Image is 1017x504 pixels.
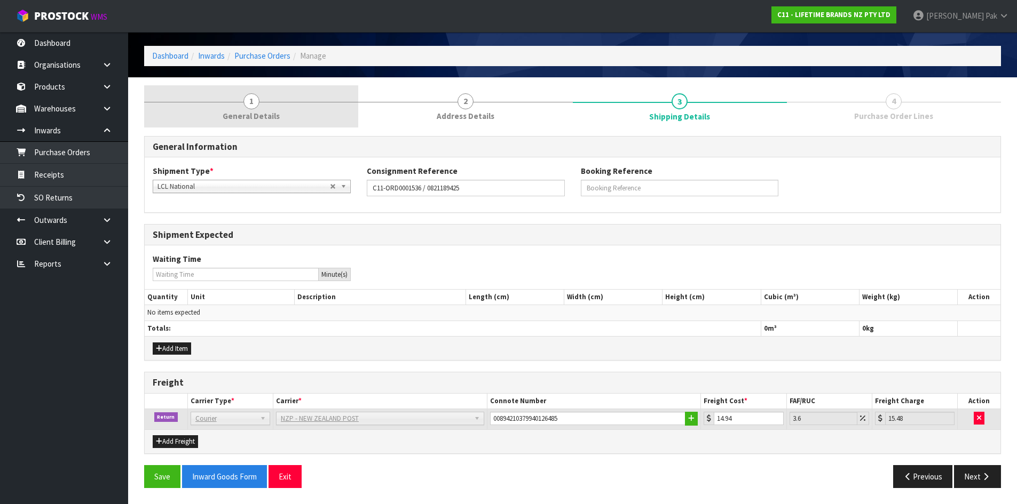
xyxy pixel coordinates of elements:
[771,6,896,23] a: C11 - LIFETIME BRANDS NZ PTY LTD
[564,290,662,305] th: Width (cm)
[466,290,564,305] th: Length (cm)
[672,93,688,109] span: 3
[886,93,902,109] span: 4
[663,290,761,305] th: Height (cm)
[157,180,330,193] span: LCL National
[487,394,701,409] th: Connote Number
[926,11,984,21] span: [PERSON_NAME]
[958,290,1000,305] th: Action
[581,165,652,177] label: Booking Reference
[153,253,201,265] label: Waiting Time
[281,412,470,425] span: NZP - NEW ZEALAND POST
[153,142,992,152] h3: General Information
[958,394,1000,409] th: Action
[714,412,783,425] input: Freight Cost
[144,465,180,488] button: Save
[862,324,866,333] span: 0
[761,321,859,336] th: m³
[790,412,857,425] input: Freight Adjustment
[295,290,466,305] th: Description
[701,394,786,409] th: Freight Cost
[145,305,1000,321] td: No items expected
[144,128,1001,497] span: Shipping Details
[198,51,225,61] a: Inwards
[269,465,302,488] button: Exit
[234,51,290,61] a: Purchase Orders
[153,342,191,355] button: Add Item
[885,412,955,425] input: Freight Charge
[367,180,565,196] input: Consignment Reference
[319,268,351,281] div: Minute(s)
[954,465,1001,488] button: Next
[145,290,187,305] th: Quantity
[458,93,474,109] span: 2
[786,394,872,409] th: FAF/RUC
[153,378,992,388] h3: Freight
[859,321,957,336] th: kg
[153,435,198,448] button: Add Freight
[182,465,267,488] button: Inward Goods Form
[777,10,890,19] strong: C11 - LIFETIME BRANDS NZ PTY LTD
[581,180,779,196] input: Booking Reference
[243,93,259,109] span: 1
[367,165,458,177] label: Consignment Reference
[872,394,958,409] th: Freight Charge
[986,11,997,21] span: Pak
[893,465,953,488] button: Previous
[91,12,107,22] small: WMS
[187,290,294,305] th: Unit
[16,9,29,22] img: cube-alt.png
[152,51,188,61] a: Dashboard
[764,324,768,333] span: 0
[34,9,89,23] span: ProStock
[300,51,326,61] span: Manage
[854,110,933,122] span: Purchase Order Lines
[145,321,761,336] th: Totals:
[154,412,178,422] span: Return
[195,412,256,425] span: Courier
[153,165,214,177] label: Shipment Type
[649,111,710,122] span: Shipping Details
[153,268,319,281] input: Waiting Time
[273,394,487,409] th: Carrier
[187,394,273,409] th: Carrier Type
[859,290,957,305] th: Weight (kg)
[153,230,992,240] h3: Shipment Expected
[223,110,280,122] span: General Details
[490,412,686,425] input: Connote Number 1
[437,110,494,122] span: Address Details
[761,290,859,305] th: Cubic (m³)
